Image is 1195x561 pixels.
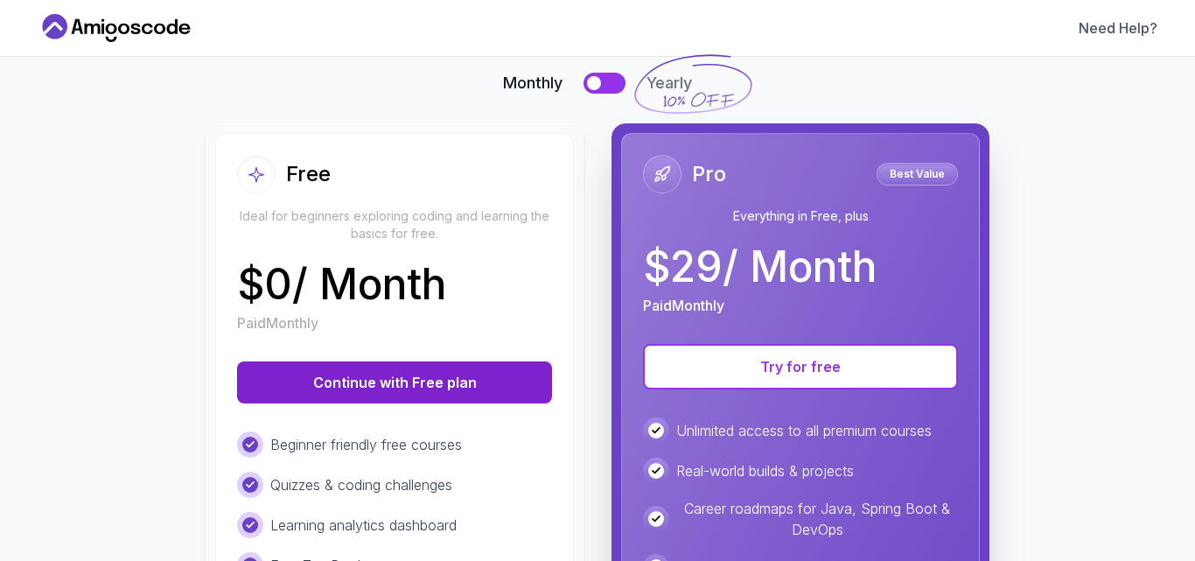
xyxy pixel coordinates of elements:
p: Paid Monthly [237,312,318,333]
button: Continue with Free plan [237,361,552,403]
h2: Free [286,160,331,188]
p: Everything in Free, plus [643,207,958,225]
button: Try for free [643,344,958,389]
p: $ 29 / Month [643,246,877,288]
p: Real-world builds & projects [676,460,854,481]
p: Beginner friendly free courses [270,434,462,455]
p: $ 0 / Month [237,263,446,305]
p: Paid Monthly [643,295,724,316]
span: Monthly [503,71,563,95]
p: Quizzes & coding challenges [270,474,452,495]
p: Best Value [879,165,955,183]
p: Ideal for beginners exploring coding and learning the basics for free. [237,207,552,242]
p: Unlimited access to all premium courses [676,420,932,441]
p: Career roadmaps for Java, Spring Boot & DevOps [676,498,958,540]
a: Need Help? [1079,18,1157,39]
h2: Pro [692,160,726,188]
p: Learning analytics dashboard [270,515,457,536]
